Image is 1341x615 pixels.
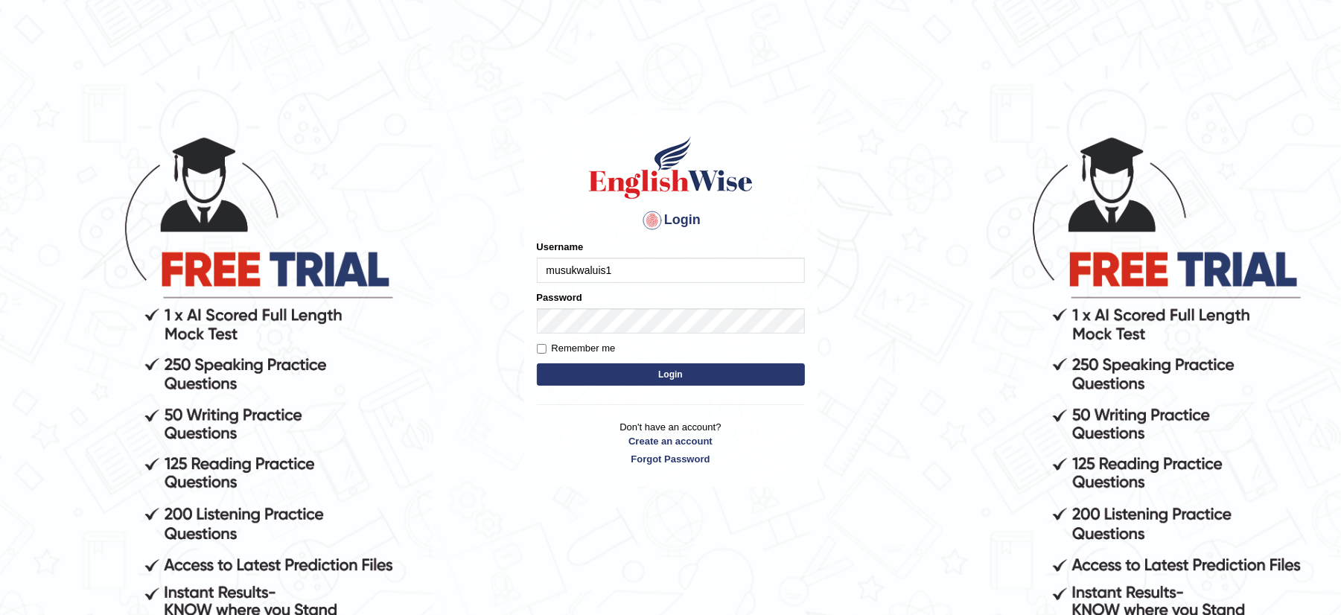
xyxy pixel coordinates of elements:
button: Login [537,363,805,386]
a: Forgot Password [537,452,805,466]
label: Username [537,240,584,254]
p: Don't have an account? [537,420,805,466]
label: Remember me [537,341,616,356]
input: Remember me [537,344,547,354]
label: Password [537,290,582,305]
img: Logo of English Wise sign in for intelligent practice with AI [586,134,756,201]
a: Create an account [537,434,805,448]
h4: Login [537,208,805,232]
